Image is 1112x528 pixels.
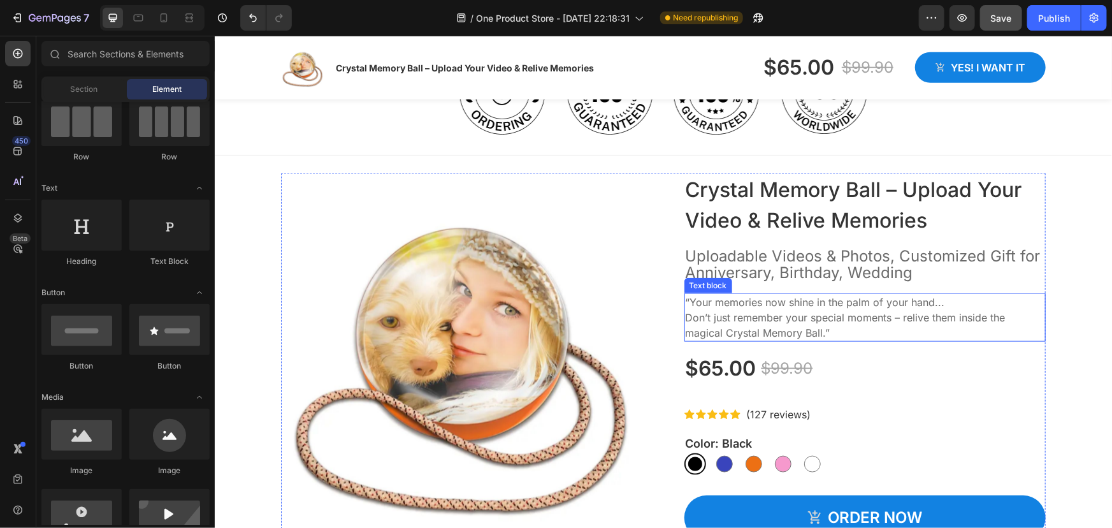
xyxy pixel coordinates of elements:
div: 450 [12,136,31,146]
div: ORDER NOW [613,471,707,494]
span: Need republishing [673,12,738,24]
button: ORDER NOW [470,460,832,504]
p: (127 reviews) [532,371,596,386]
div: Image [129,465,210,476]
button: 7 [5,5,95,31]
span: Uploadable Videos & Photos, Customized Gift for Anniversary, Birthday, Wedding [471,211,826,246]
p: 7 [83,10,89,26]
div: Undo/Redo [240,5,292,31]
p: “Your memories now shine in the palm of your hand... Don’t just remember your special moments – r... [471,259,830,305]
span: Save [991,13,1012,24]
span: Button [41,287,65,298]
div: Image [41,465,122,476]
a: Crystal Memory Ball – Upload Your Video & Relive Memories [66,138,428,500]
legend: Color: Black [470,398,539,418]
span: / [470,11,473,25]
span: Section [71,84,98,95]
div: Text Block [129,256,210,267]
input: Search Sections & Elements [41,41,210,66]
span: Toggle open [189,387,210,407]
div: Publish [1038,11,1070,25]
div: Row [129,151,210,163]
div: Row [41,151,122,163]
iframe: Design area [215,36,1112,528]
div: $65.00 [470,316,543,349]
span: One Product Store - [DATE] 22:18:31 [476,11,630,25]
span: Toggle open [189,178,210,198]
button: Publish [1027,5,1081,31]
div: Text block [472,244,515,256]
div: Button [129,360,210,372]
div: Heading [41,256,122,267]
span: Media [41,392,64,403]
div: Beta [10,233,31,244]
div: Button [41,360,122,372]
span: Text [41,182,57,194]
span: Element [152,84,182,95]
span: Toggle open [189,282,210,303]
h1: Crystal Memory Ball – Upload Your Video & Relive Memories [470,138,832,202]
button: Save [980,5,1022,31]
div: $99.90 [545,320,600,346]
